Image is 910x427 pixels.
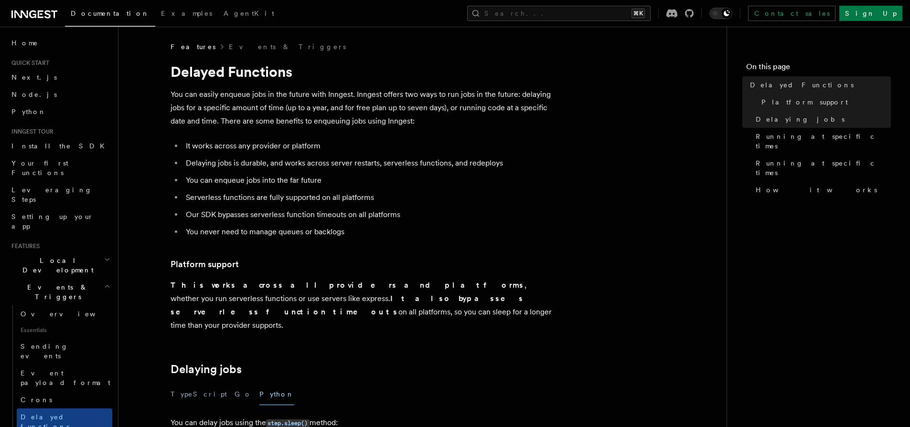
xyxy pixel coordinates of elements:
a: Event payload format [17,365,112,391]
span: Setting up your app [11,213,94,230]
a: Sign Up [839,6,902,21]
span: Events & Triggers [8,282,104,302]
a: Home [8,34,112,52]
a: How it works [752,181,891,198]
span: Running at specific times [756,132,891,151]
a: Your first Functions [8,155,112,181]
span: Event payload format [21,369,110,386]
span: Examples [161,10,212,17]
a: Overview [17,305,112,323]
span: How it works [756,185,877,195]
li: You can enqueue jobs into the far future [183,174,553,187]
span: Leveraging Steps [11,186,92,203]
button: TypeScript [171,384,227,405]
li: You never need to manage queues or backlogs [183,225,553,239]
li: It works across any provider or platform [183,139,553,153]
span: Essentials [17,323,112,338]
button: Search...⌘K [467,6,651,21]
a: Platform support [758,94,891,111]
a: Sending events [17,338,112,365]
a: Leveraging Steps [8,181,112,208]
span: Crons [21,396,52,404]
a: Documentation [65,3,155,27]
a: AgentKit [218,3,280,26]
a: Crons [17,391,112,408]
a: Contact sales [748,6,835,21]
span: Local Development [8,256,104,275]
a: Install the SDK [8,137,112,155]
p: You can easily enqueue jobs in the future with Inngest. Inngest offers two ways to run jobs in th... [171,88,553,128]
a: Running at specific times [752,128,891,155]
li: Our SDK bypasses serverless function timeouts on all platforms [183,208,553,221]
li: Delaying jobs is durable, and works across server restarts, serverless functions, and redeploys [183,156,553,170]
a: step.sleep() [266,418,310,427]
a: Delaying jobs [171,363,242,376]
span: Features [171,42,215,52]
a: Running at specific times [752,155,891,181]
span: Node.js [11,91,57,98]
span: Install the SDK [11,142,110,150]
h4: On this page [746,61,891,76]
a: Setting up your app [8,208,112,235]
span: Features [8,242,40,250]
span: Sending events [21,343,68,360]
a: Events & Triggers [229,42,346,52]
span: Running at specific times [756,158,891,177]
span: Delayed Functions [750,80,854,90]
span: Platform support [761,97,848,107]
span: Python [11,108,46,115]
button: Go [235,384,252,405]
a: Next.js [8,69,112,86]
p: , whether you run serverless functions or use servers like express. on all platforms, so you can ... [171,279,553,332]
span: Delaying jobs [756,115,845,124]
strong: This works across all providers and platforms [171,281,525,290]
kbd: ⌘K [632,9,645,18]
span: Documentation [71,10,150,17]
a: Examples [155,3,218,26]
button: Python [259,384,294,405]
a: Delayed Functions [746,76,891,94]
button: Toggle dark mode [709,8,732,19]
span: Home [11,38,38,48]
h1: Delayed Functions [171,63,553,80]
button: Events & Triggers [8,279,112,305]
span: Quick start [8,59,49,67]
span: Inngest tour [8,128,54,135]
span: Your first Functions [11,159,68,177]
span: Overview [21,310,119,318]
a: Delaying jobs [752,111,891,128]
a: Node.js [8,86,112,103]
li: Serverless functions are fully supported on all platforms [183,191,553,204]
span: AgentKit [224,10,274,17]
span: Next.js [11,73,57,81]
a: Platform support [171,258,239,271]
a: Python [8,103,112,120]
button: Local Development [8,252,112,279]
